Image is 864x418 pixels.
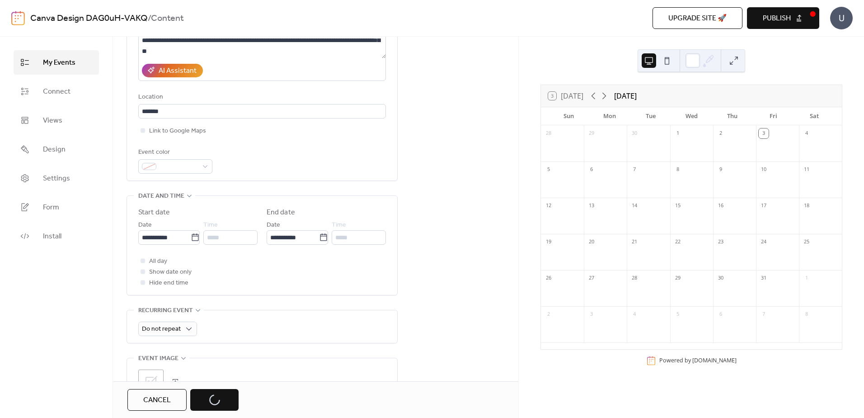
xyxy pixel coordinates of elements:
[138,370,164,395] div: ;
[138,220,152,231] span: Date
[43,231,61,242] span: Install
[716,309,726,319] div: 6
[544,165,554,175] div: 5
[653,7,742,29] button: Upgrade site 🚀
[802,237,812,247] div: 25
[11,11,25,25] img: logo
[267,207,295,218] div: End date
[830,7,853,29] div: U
[802,201,812,211] div: 18
[629,165,639,175] div: 7
[759,237,769,247] div: 24
[143,395,171,406] span: Cancel
[673,165,683,175] div: 8
[802,165,812,175] div: 11
[159,66,197,76] div: AI Assistant
[138,207,170,218] div: Start date
[14,224,99,248] a: Install
[43,86,70,97] span: Connect
[14,50,99,75] a: My Events
[149,256,167,267] span: All day
[629,273,639,283] div: 28
[673,273,683,283] div: 29
[759,273,769,283] div: 31
[544,201,554,211] div: 12
[267,220,280,231] span: Date
[138,191,184,202] span: Date and time
[587,309,596,319] div: 3
[544,273,554,283] div: 26
[548,107,589,125] div: Sun
[614,90,637,101] div: [DATE]
[14,137,99,161] a: Design
[759,165,769,175] div: 10
[149,267,192,278] span: Show date only
[759,201,769,211] div: 17
[802,273,812,283] div: 1
[148,10,151,27] b: /
[747,7,819,29] button: Publish
[203,220,218,231] span: Time
[149,278,188,289] span: Hide end time
[149,126,206,137] span: Link to Google Maps
[30,10,148,27] a: Canva Design DAG0uH-VAKQ
[138,92,384,103] div: Location
[716,201,726,211] div: 16
[544,309,554,319] div: 2
[14,108,99,133] a: Views
[332,220,346,231] span: Time
[587,273,596,283] div: 27
[138,147,211,158] div: Event color
[753,107,794,125] div: Fri
[14,79,99,104] a: Connect
[142,64,203,77] button: AI Assistant
[629,128,639,138] div: 30
[673,237,683,247] div: 22
[587,165,596,175] div: 6
[629,237,639,247] div: 21
[587,128,596,138] div: 29
[673,309,683,319] div: 5
[138,305,193,316] span: Recurring event
[759,309,769,319] div: 7
[43,144,66,155] span: Design
[589,107,630,125] div: Mon
[673,201,683,211] div: 15
[659,356,737,364] div: Powered by
[43,202,59,213] span: Form
[127,389,187,411] button: Cancel
[629,309,639,319] div: 4
[668,13,727,24] span: Upgrade site 🚀
[692,356,737,364] a: [DOMAIN_NAME]
[802,128,812,138] div: 4
[716,237,726,247] div: 23
[14,195,99,219] a: Form
[14,166,99,190] a: Settings
[629,201,639,211] div: 14
[587,201,596,211] div: 13
[544,237,554,247] div: 19
[587,237,596,247] div: 20
[138,353,178,364] span: Event image
[712,107,753,125] div: Thu
[142,323,181,335] span: Do not repeat
[759,128,769,138] div: 3
[43,57,75,68] span: My Events
[716,273,726,283] div: 30
[671,107,712,125] div: Wed
[802,309,812,319] div: 8
[763,13,791,24] span: Publish
[544,128,554,138] div: 28
[716,165,726,175] div: 9
[794,107,835,125] div: Sat
[43,115,62,126] span: Views
[151,10,184,27] b: Content
[673,128,683,138] div: 1
[716,128,726,138] div: 2
[630,107,671,125] div: Tue
[43,173,70,184] span: Settings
